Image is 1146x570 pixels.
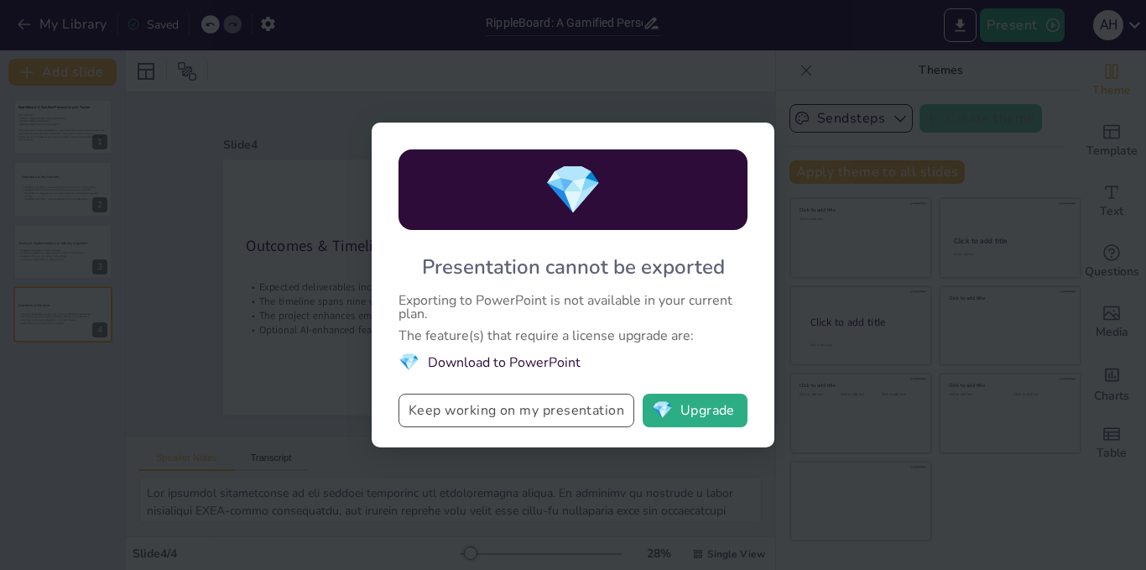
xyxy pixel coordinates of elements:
div: Exporting to PowerPoint is not available in your current plan. [398,294,748,321]
button: Keep working on my presentation [398,394,634,427]
div: Presentation cannot be exported [422,254,725,280]
li: Download to PowerPoint [398,351,748,374]
span: diamond [652,402,673,419]
button: diamondUpgrade [643,394,748,427]
span: diamond [398,351,419,374]
div: The feature(s) that require a license upgrade are: [398,329,748,343]
span: diamond [544,158,602,222]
